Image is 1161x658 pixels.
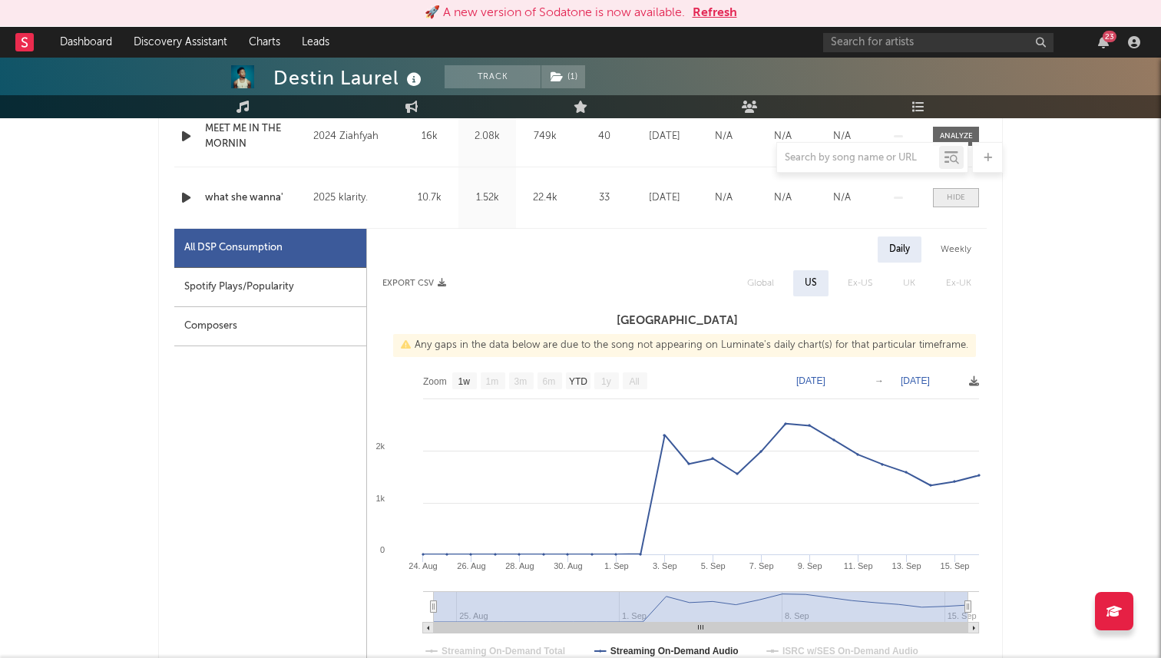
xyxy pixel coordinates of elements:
[174,229,366,268] div: All DSP Consumption
[823,33,1053,52] input: Search for artists
[1103,31,1116,42] div: 23
[693,4,737,22] button: Refresh
[462,129,512,144] div: 2.08k
[543,376,556,387] text: 6m
[375,441,385,451] text: 2k
[757,190,809,206] div: N/A
[601,376,611,387] text: 1y
[629,376,639,387] text: All
[458,376,471,387] text: 1w
[486,376,499,387] text: 1m
[425,4,685,22] div: 🚀 A new version of Sodatone is now available.
[313,127,397,146] div: 2024 Ziahfyah
[639,190,690,206] div: [DATE]
[174,268,366,307] div: Spotify Plays/Popularity
[405,190,455,206] div: 10.7k
[941,561,970,570] text: 15. Sep
[174,307,366,346] div: Composers
[844,561,873,570] text: 11. Sep
[445,65,541,88] button: Track
[313,189,397,207] div: 2025 klarity.
[291,27,340,58] a: Leads
[569,376,587,387] text: YTD
[901,375,930,386] text: [DATE]
[273,65,425,91] div: Destin Laurel
[423,376,447,387] text: Zoom
[205,121,306,151] a: MEET ME IN THE MORNIN
[782,646,918,656] text: ISRC w/SES On-Demand Audio
[367,312,987,330] h3: [GEOGRAPHIC_DATA]
[929,236,983,263] div: Weekly
[505,561,534,570] text: 28. Aug
[205,190,306,206] a: what she wanna'
[816,190,868,206] div: N/A
[184,239,283,257] div: All DSP Consumption
[757,129,809,144] div: N/A
[442,646,565,656] text: Streaming On-Demand Total
[554,561,582,570] text: 30. Aug
[875,375,884,386] text: →
[816,129,868,144] div: N/A
[805,274,817,293] div: US
[1098,36,1109,48] button: 23
[457,561,485,570] text: 26. Aug
[892,561,921,570] text: 13. Sep
[577,190,631,206] div: 33
[604,561,629,570] text: 1. Sep
[520,129,570,144] div: 749k
[514,376,528,387] text: 3m
[639,129,690,144] div: [DATE]
[382,279,446,288] button: Export CSV
[798,561,822,570] text: 9. Sep
[375,494,385,503] text: 1k
[380,545,385,554] text: 0
[577,129,631,144] div: 40
[520,190,570,206] div: 22.4k
[653,561,677,570] text: 3. Sep
[123,27,238,58] a: Discovery Assistant
[701,561,726,570] text: 5. Sep
[749,561,774,570] text: 7. Sep
[777,152,939,164] input: Search by song name or URL
[238,27,291,58] a: Charts
[610,646,739,656] text: Streaming On-Demand Audio
[405,129,455,144] div: 16k
[948,611,977,620] text: 15. Sep
[462,190,512,206] div: 1.52k
[796,375,825,386] text: [DATE]
[541,65,586,88] span: ( 1 )
[698,129,749,144] div: N/A
[49,27,123,58] a: Dashboard
[393,334,976,357] div: Any gaps in the data below are due to the song not appearing on Luminate's daily chart(s) for tha...
[408,561,437,570] text: 24. Aug
[541,65,585,88] button: (1)
[878,236,921,263] div: Daily
[698,190,749,206] div: N/A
